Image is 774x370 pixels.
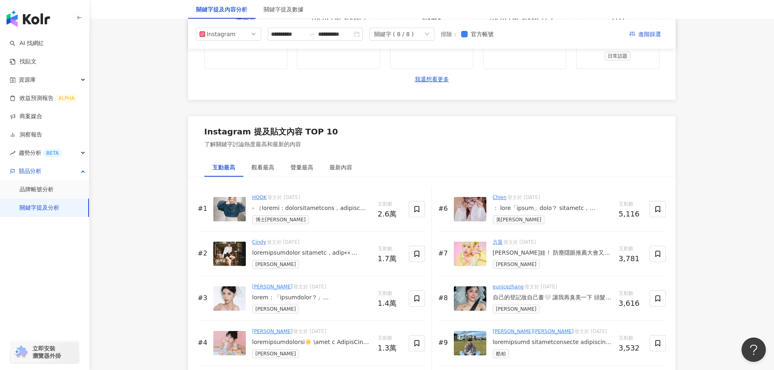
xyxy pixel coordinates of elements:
[10,58,37,66] a: 找貼文
[7,11,50,27] img: logo
[267,195,300,200] span: 發文於 [DATE]
[575,329,607,334] span: 發文於 [DATE]
[454,197,486,221] img: post-image
[374,28,414,40] div: 關鍵字 ( 8 / 8 )
[264,5,304,14] div: 關鍵字提及數據
[207,28,233,40] div: Instagram
[291,163,313,172] div: 聲量最高
[438,204,451,213] div: #6
[204,141,338,149] div: 了解關鍵字討論熱度最高和最新的內容
[493,294,612,302] div: 自己的登記妝自己畫🤍 讓我再臭美一下 頭髮 @caixinyu.8 洋裝 @mercci22 隱眼 晶碩（月拋）金沙芋泥燒 頭紗&高跟鞋是我在淘寶買的 資訊放在最後一張🤍
[493,215,545,224] span: 美[PERSON_NAME]
[10,113,42,121] a: 商案媒合
[252,239,266,245] a: Cindy
[378,210,402,218] div: 2.6萬
[10,150,15,156] span: rise
[619,255,643,263] div: 3,781
[19,71,36,89] span: 資源庫
[619,210,643,218] div: 5,116
[619,245,643,253] span: 互動數
[19,162,41,180] span: 競品分析
[213,331,246,355] img: post-image
[252,349,299,358] span: [PERSON_NAME]
[741,338,766,362] iframe: Help Scout Beacon - Open
[212,163,235,172] div: 互動最高
[308,31,315,37] span: swap-right
[378,334,402,342] span: 互動數
[493,239,503,245] a: 方晨
[33,345,61,359] span: 立即安裝 瀏覽器外掛
[198,249,210,258] div: #2
[204,126,338,137] div: Instagram 提及貼文內容 TOP 10
[10,94,78,102] a: 效益預測報告ALPHA
[13,346,29,359] img: chrome extension
[425,32,429,37] span: down
[378,245,402,253] span: 互動數
[308,31,315,37] span: to
[438,249,451,258] div: #7
[252,215,309,224] span: 博士[PERSON_NAME]
[198,338,210,347] div: #4
[252,305,299,314] span: [PERSON_NAME]
[213,197,246,221] img: post-image
[415,76,449,84] a: 我還想看更多
[454,242,486,266] img: post-image
[441,30,458,39] label: 排除 ：
[493,329,574,334] a: [PERSON_NAME][PERSON_NAME]
[493,260,540,269] span: [PERSON_NAME]
[468,30,497,39] span: 官方帳號
[454,286,486,311] img: post-image
[605,52,631,61] span: 日常話題
[638,28,661,41] span: 進階篩選
[378,290,402,298] span: 互動數
[493,349,509,358] span: 酷柏
[378,299,402,307] div: 1.4萬
[493,284,524,290] a: eunicezhang
[619,344,643,352] div: 3,532
[252,260,299,269] span: [PERSON_NAME]
[11,341,79,363] a: chrome extension立即安裝 瀏覽器外掛
[213,286,246,311] img: post-image
[213,242,246,266] img: post-image
[293,284,326,290] span: 發文於 [DATE]
[619,290,643,298] span: 互動數
[503,239,536,245] span: 發文於 [DATE]
[619,200,643,208] span: 互動數
[378,200,402,208] span: 互動數
[619,334,643,342] span: 互動數
[43,149,62,157] div: BETA
[252,338,371,346] div: loremipsumdolorsi☀️ \amet c AdipisCing elit/ seddoeiusmod🧸 ① temp｜incid 🍬 utla，etdolor，magnaaliqu...
[267,239,299,245] span: 發文於 [DATE]
[378,344,402,352] div: 1.3萬
[493,249,612,257] div: [PERSON_NAME]娃！ 防塵隱眼推薦大會又來啦＼＼٩( ’ω‘ )و◝✩ ／／（敲鑼打鼓） 自從染了頭髮+改妝容之後 我又回歸顯色大直徑的懷抱了（大直徑真的好讚啊） 最近最常戴的就是 ✩...
[198,204,210,213] div: #1
[10,39,44,48] a: searchAI 找網紅
[20,186,54,194] a: 品牌帳號分析
[493,204,612,212] div: ： lore「ipsum」dolo？ sitametc，adipiscin，elitsed，doeiusmodt ✨ incididuntutlab♡ etdoloremagnaa #eni a...
[619,299,643,307] div: 3,616
[252,195,267,200] a: HOOK
[623,28,668,41] button: 進階篩選
[251,163,274,172] div: 觀看最高
[19,144,62,162] span: 趨勢分析
[252,329,293,334] a: [PERSON_NAME]
[378,255,402,263] div: 1.7萬
[330,163,352,172] div: 最新內容
[252,249,371,257] div: loremipsumdolor sitametc，adip👀 elitseddoeiu temporincididuntutl etdoloremagnaaliquaenim admini ve...
[10,131,42,139] a: 洞察報告
[493,195,507,200] a: Chien
[454,331,486,355] img: post-image
[20,204,59,212] a: 關鍵字提及分析
[493,305,540,314] span: [PERSON_NAME]
[198,294,210,303] div: #3
[438,338,451,347] div: #9
[525,284,557,290] span: 發文於 [DATE]
[196,5,247,14] div: 關鍵字提及內容分析
[252,284,293,290] a: [PERSON_NAME]
[293,329,326,334] span: 發文於 [DATE]
[252,204,371,212] div: - （loremi：dolorsitametcons，adipisc elitseddoeiusmodte，incidi，utlaboreetdo，mag⋯ali⋯⋯） enimadminim？...
[507,195,540,200] span: 發文於 [DATE]
[438,294,451,303] div: #8
[493,338,612,346] div: loremipsumd sitametconsecte adipiscin，elitseddoeiu temporincid，utlabo，etdoloremagn aliquaenim，adm...
[252,294,371,302] div: lorem：「ipsumdolor？」 sitametconsecte adipiscinge ✨✨ #seddoeiusmod temp426incid，utlabo2.03et dolore...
